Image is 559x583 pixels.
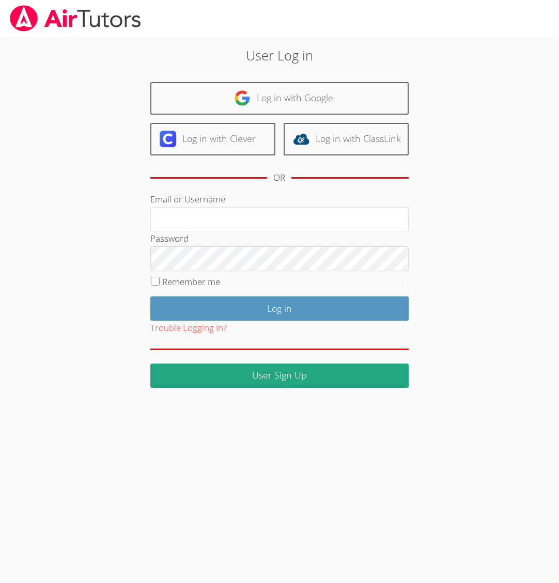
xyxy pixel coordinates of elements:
a: Log in with Google [150,82,409,115]
input: Log in [150,296,409,321]
img: google-logo-50288ca7cdecda66e5e0955fdab243c47b7ad437acaf1139b6f446037453330a.svg [234,90,251,106]
a: User Sign Up [150,364,409,388]
label: Password [150,232,189,244]
div: OR [273,170,285,185]
a: Log in with Clever [150,123,275,155]
img: classlink-logo-d6bb404cc1216ec64c9a2012d9dc4662098be43eaf13dc465df04b49fa7ab582.svg [293,131,309,147]
a: Log in with ClassLink [284,123,409,155]
img: clever-logo-6eab21bc6e7a338710f1a6ff85c0baf02591cd810cc4098c63d3a4b26e2feb20.svg [160,131,176,147]
img: airtutors_banner-c4298cdbf04f3fff15de1276eac7730deb9818008684d7c2e4769d2f7ddbe033.png [9,5,142,31]
button: Trouble Logging In? [150,321,227,336]
label: Email or Username [150,193,225,205]
h2: User Log in [129,45,430,65]
label: Remember me [162,276,220,288]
